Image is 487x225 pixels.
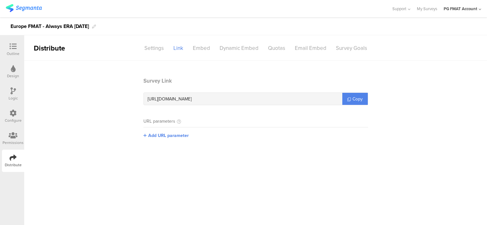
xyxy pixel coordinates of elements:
[6,4,42,12] img: segmanta logo
[392,6,406,12] span: Support
[5,118,22,123] div: Configure
[169,43,188,54] div: Link
[7,73,19,79] div: Design
[5,162,22,168] div: Distribute
[143,132,189,139] button: Add URL parameter
[143,77,368,85] header: Survey Link
[188,43,215,54] div: Embed
[7,51,19,57] div: Outline
[9,95,18,101] div: Logic
[24,43,98,53] div: Distribute
[290,43,331,54] div: Email Embed
[331,43,372,54] div: Survey Goals
[143,118,175,125] div: URL parameters
[148,132,189,139] span: Add URL parameter
[3,140,24,146] div: Permissions
[11,21,89,31] div: Europe FMAT - Always ERA [DATE]
[263,43,290,54] div: Quotas
[444,6,477,12] div: PG FMAT Account
[148,96,192,102] span: [URL][DOMAIN_NAME]
[215,43,263,54] div: Dynamic Embed
[140,43,169,54] div: Settings
[353,96,363,102] span: Copy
